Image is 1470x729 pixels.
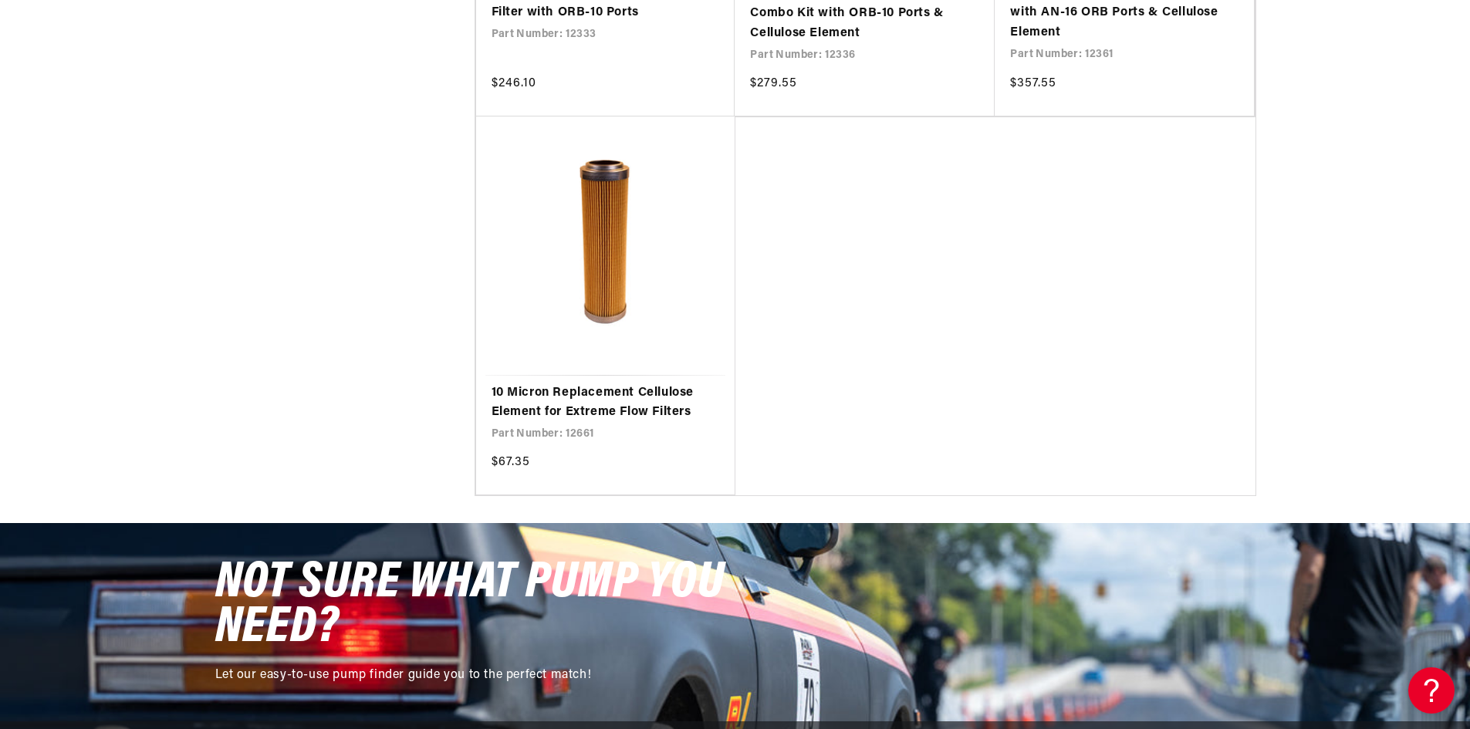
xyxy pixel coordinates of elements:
[215,666,740,686] p: Let our easy-to-use pump finder guide you to the perfect match!
[492,383,720,423] a: 10 Micron Replacement Cellulose Element for Extreme Flow Filters
[215,558,725,654] span: NOT SURE WHAT PUMP YOU NEED?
